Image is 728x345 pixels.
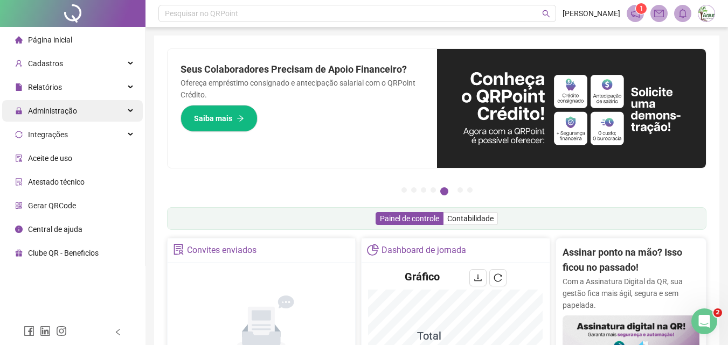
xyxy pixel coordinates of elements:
span: Gerar QRCode [28,201,76,210]
span: Painel de controle [380,214,439,223]
button: 6 [457,187,463,193]
span: 2 [713,308,722,317]
span: mail [654,9,664,18]
span: Saiba mais [194,112,232,124]
span: Aceite de uso [28,154,72,163]
h2: Seus Colaboradores Precisam de Apoio Financeiro? [181,62,424,77]
span: Integrações [28,130,68,139]
span: 1 [640,5,643,12]
button: 7 [467,187,473,193]
span: download [474,273,482,282]
span: bell [678,9,688,18]
sup: 1 [636,3,647,14]
p: Ofereça empréstimo consignado e antecipação salarial com o QRPoint Crédito. [181,77,424,101]
span: Página inicial [28,36,72,44]
span: Administração [28,107,77,115]
span: info-circle [15,226,23,233]
span: [PERSON_NAME] [563,8,620,19]
span: Cadastros [28,59,63,68]
span: home [15,36,23,44]
span: audit [15,154,23,162]
span: solution [173,244,184,255]
img: 48028 [698,5,715,22]
span: Relatórios [28,83,62,91]
span: user-add [15,60,23,67]
button: 4 [431,187,436,193]
span: notification [630,9,640,18]
span: arrow-right [237,115,244,122]
h4: Gráfico [405,269,440,284]
span: lock [15,107,23,115]
button: 5 [440,187,448,195]
h2: Assinar ponto na mão? Isso ficou no passado! [563,245,699,276]
span: reload [494,273,502,282]
span: pie-chart [367,244,378,255]
button: 1 [401,187,407,193]
p: Com a Assinatura Digital da QR, sua gestão fica mais ágil, segura e sem papelada. [563,276,699,311]
span: Central de ajuda [28,225,82,234]
span: instagram [56,326,67,336]
span: Atestado técnico [28,178,85,186]
span: sync [15,131,23,138]
span: Clube QR - Beneficios [28,249,99,257]
span: gift [15,249,23,257]
button: 2 [411,187,417,193]
span: search [542,10,550,18]
span: file [15,83,23,91]
button: Saiba mais [181,105,258,132]
span: linkedin [40,326,51,336]
span: qrcode [15,202,23,209]
div: Convites enviados [187,241,256,259]
span: solution [15,178,23,186]
img: banner%2F11e687cd-1386-4cbd-b13b-7bd81425532d.png [437,49,706,168]
button: 3 [421,187,426,193]
span: Contabilidade [447,214,494,223]
span: left [114,328,122,336]
iframe: Intercom live chat [691,308,717,334]
span: facebook [24,326,34,336]
div: Dashboard de jornada [382,241,466,259]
